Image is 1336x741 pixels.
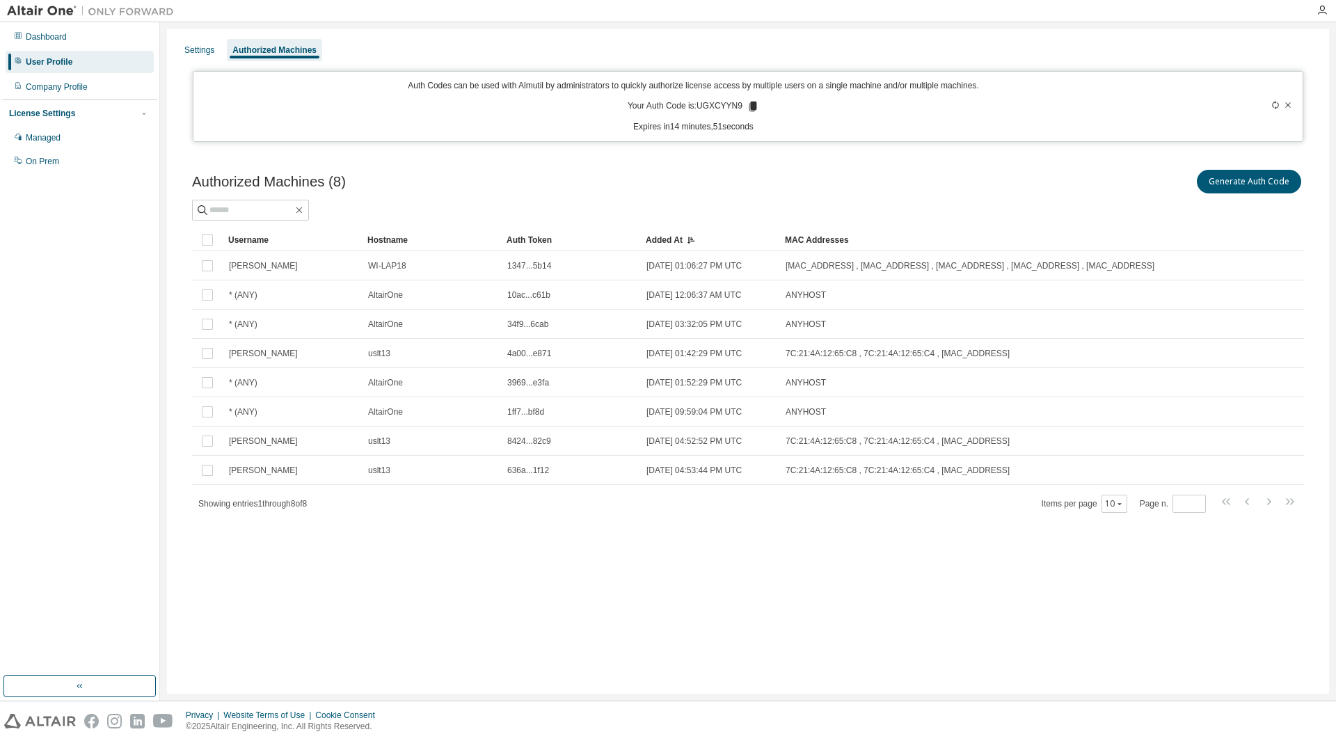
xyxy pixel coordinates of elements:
span: * (ANY) [229,406,257,417]
button: 10 [1105,498,1124,509]
span: 4a00...e871 [507,348,551,359]
div: License Settings [9,108,75,119]
div: MAC Addresses [785,229,1158,251]
p: Your Auth Code is: UGXCYYN9 [628,100,759,113]
span: 8424...82c9 [507,436,551,447]
span: 636a...1f12 [507,465,549,476]
span: Authorized Machines (8) [192,174,346,190]
span: uslt13 [368,436,390,447]
p: Expires in 14 minutes, 51 seconds [202,121,1186,133]
span: 10ac...c61b [507,289,550,301]
span: ANYHOST [786,289,826,301]
span: [PERSON_NAME] [229,348,298,359]
span: * (ANY) [229,319,257,330]
span: ANYHOST [786,319,826,330]
span: [DATE] 01:42:29 PM UTC [646,348,742,359]
span: Page n. [1140,495,1206,513]
span: 3969...e3fa [507,377,549,388]
span: [PERSON_NAME] [229,436,298,447]
span: 1ff7...bf8d [507,406,544,417]
span: uslt13 [368,348,390,359]
div: Authorized Machines [232,45,317,56]
span: 7C:21:4A:12:65:C8 , 7C:21:4A:12:65:C4 , [MAC_ADDRESS] [786,436,1010,447]
span: Showing entries 1 through 8 of 8 [198,499,307,509]
img: linkedin.svg [130,714,145,728]
span: [DATE] 09:59:04 PM UTC [646,406,742,417]
div: Settings [184,45,214,56]
span: 1347...5b14 [507,260,551,271]
span: AltairOne [368,289,403,301]
div: Managed [26,132,61,143]
span: [DATE] 12:06:37 AM UTC [646,289,742,301]
div: Privacy [186,710,223,721]
div: Added At [646,229,774,251]
span: [DATE] 04:52:52 PM UTC [646,436,742,447]
span: * (ANY) [229,289,257,301]
span: [DATE] 03:32:05 PM UTC [646,319,742,330]
span: 7C:21:4A:12:65:C8 , 7C:21:4A:12:65:C4 , [MAC_ADDRESS] [786,348,1010,359]
img: Altair One [7,4,181,18]
p: © 2025 Altair Engineering, Inc. All Rights Reserved. [186,721,383,733]
div: User Profile [26,56,72,67]
span: AltairOne [368,319,403,330]
span: 34f9...6cab [507,319,548,330]
div: Hostname [367,229,495,251]
span: [PERSON_NAME] [229,465,298,476]
span: 7C:21:4A:12:65:C8 , 7C:21:4A:12:65:C4 , [MAC_ADDRESS] [786,465,1010,476]
span: ANYHOST [786,377,826,388]
span: uslt13 [368,465,390,476]
div: Dashboard [26,31,67,42]
img: instagram.svg [107,714,122,728]
span: [DATE] 01:52:29 PM UTC [646,377,742,388]
div: Username [228,229,356,251]
span: [DATE] 04:53:44 PM UTC [646,465,742,476]
img: youtube.svg [153,714,173,728]
span: AltairOne [368,406,403,417]
div: Auth Token [507,229,635,251]
span: ANYHOST [786,406,826,417]
div: Website Terms of Use [223,710,315,721]
button: Generate Auth Code [1197,170,1301,193]
div: Cookie Consent [315,710,383,721]
span: * (ANY) [229,377,257,388]
div: On Prem [26,156,59,167]
div: Company Profile [26,81,88,93]
span: Items per page [1042,495,1127,513]
span: [MAC_ADDRESS] , [MAC_ADDRESS] , [MAC_ADDRESS] , [MAC_ADDRESS] , [MAC_ADDRESS] [786,260,1154,271]
span: AltairOne [368,377,403,388]
img: altair_logo.svg [4,714,76,728]
span: [DATE] 01:06:27 PM UTC [646,260,742,271]
span: [PERSON_NAME] [229,260,298,271]
img: facebook.svg [84,714,99,728]
p: Auth Codes can be used with Almutil by administrators to quickly authorize license access by mult... [202,80,1186,92]
span: WI-LAP18 [368,260,406,271]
